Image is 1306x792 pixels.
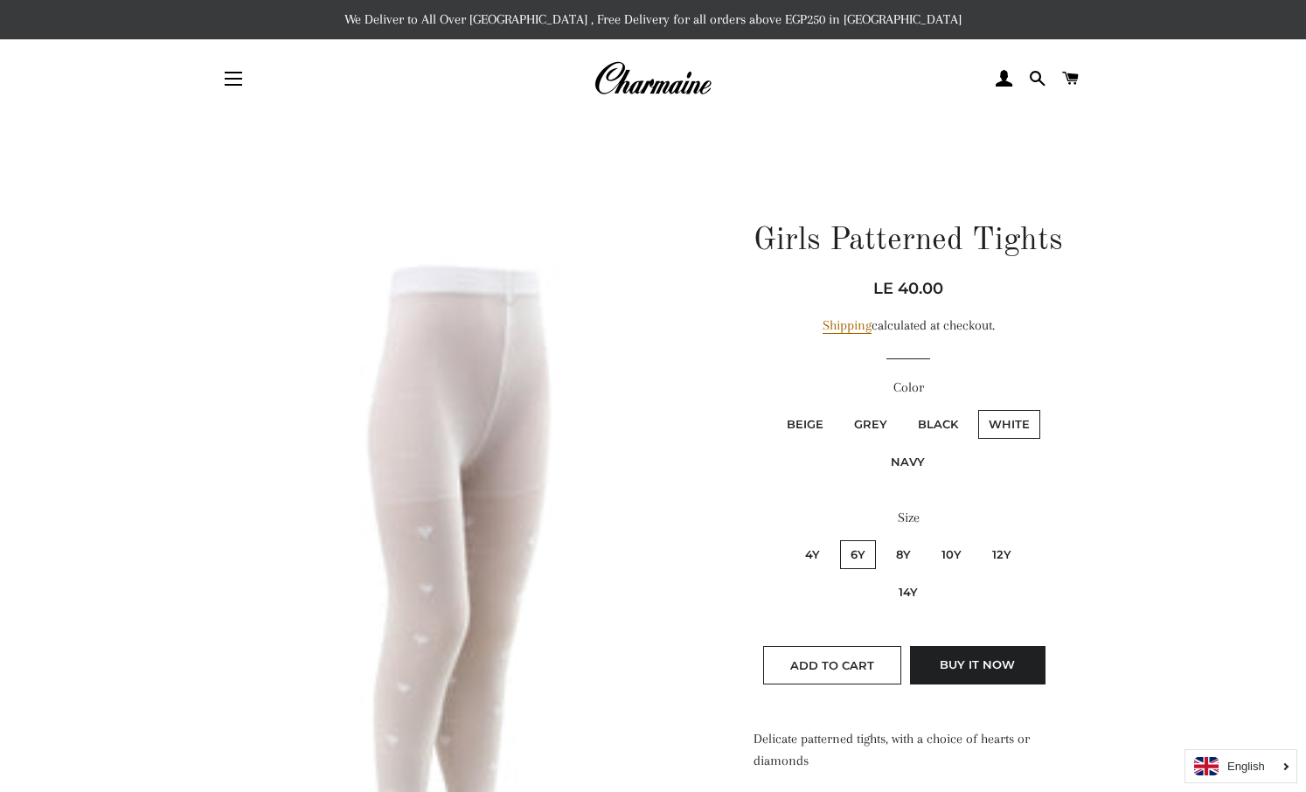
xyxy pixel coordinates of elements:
[795,540,830,569] label: 4y
[776,410,834,439] label: Beige
[754,728,1064,772] div: Delicate patterned tights, with a choice of hearts or diamonds
[823,317,872,334] a: Shipping
[931,540,972,569] label: 10y
[888,578,928,607] label: 14y
[1194,757,1288,775] a: English
[754,219,1064,263] h1: Girls Patterned Tights
[982,540,1022,569] label: 12y
[907,410,969,439] label: Black
[790,658,874,672] span: Add to Cart
[754,315,1064,337] div: calculated at checkout.
[880,448,935,476] label: Navy
[873,279,943,298] span: LE 40.00
[840,540,876,569] label: 6y
[910,646,1045,684] button: Buy it now
[1227,761,1265,772] i: English
[594,59,712,98] img: Charmaine Egypt
[886,540,921,569] label: 8y
[978,410,1040,439] label: White
[763,646,901,684] button: Add to Cart
[844,410,898,439] label: Grey
[754,377,1064,399] label: Color
[754,507,1064,529] label: Size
